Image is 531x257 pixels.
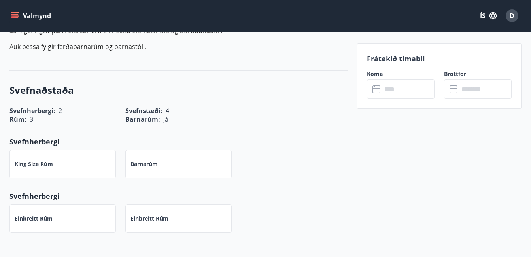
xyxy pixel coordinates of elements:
[444,70,512,78] label: Brottför
[9,9,54,23] button: menu
[9,115,26,124] span: Rúm :
[503,6,522,25] button: D
[367,70,435,78] label: Koma
[9,191,348,201] p: Svefnherbergi
[9,83,348,97] h3: Svefnaðstaða
[130,160,158,168] p: Barnarúm
[130,215,168,223] p: Einbreitt rúm
[15,160,53,168] p: King Size rúm
[125,115,160,124] span: Barnarúm :
[9,42,348,51] p: Auk þessa fylgir ferðabarnarúm og barnastóll.
[367,53,512,64] p: Frátekið tímabil
[476,9,501,23] button: ÍS
[9,136,348,147] p: Svefnherbergi
[510,11,514,20] span: D
[30,115,33,124] span: 3
[15,215,53,223] p: Einbreitt rúm
[163,115,168,124] span: Já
